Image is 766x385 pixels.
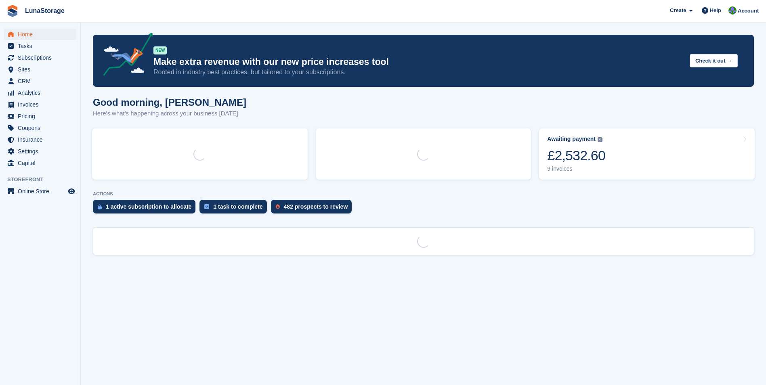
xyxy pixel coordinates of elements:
a: 1 task to complete [199,200,271,218]
span: Sites [18,64,66,75]
a: Preview store [67,186,76,196]
span: Pricing [18,111,66,122]
a: menu [4,52,76,63]
img: prospect-51fa495bee0391a8d652442698ab0144808aea92771e9ea1ae160a38d050c398.svg [276,204,280,209]
img: active_subscription_to_allocate_icon-d502201f5373d7db506a760aba3b589e785aa758c864c3986d89f69b8ff3... [98,204,102,209]
span: Home [18,29,66,40]
a: menu [4,40,76,52]
div: Awaiting payment [547,136,596,142]
a: menu [4,134,76,145]
span: Create [670,6,686,15]
span: Invoices [18,99,66,110]
div: 1 task to complete [213,203,262,210]
span: Capital [18,157,66,169]
span: Help [710,6,721,15]
span: Account [738,7,759,15]
a: 1 active subscription to allocate [93,200,199,218]
a: menu [4,157,76,169]
a: menu [4,64,76,75]
p: Rooted in industry best practices, but tailored to your subscriptions. [153,68,683,77]
h1: Good morning, [PERSON_NAME] [93,97,246,108]
a: menu [4,111,76,122]
a: menu [4,29,76,40]
div: 482 prospects to review [284,203,348,210]
div: NEW [153,46,167,54]
a: menu [4,99,76,110]
button: Check it out → [690,54,738,67]
div: 9 invoices [547,165,605,172]
a: menu [4,75,76,87]
span: Analytics [18,87,66,98]
span: Subscriptions [18,52,66,63]
img: stora-icon-8386f47178a22dfd0bd8f6a31ec36ba5ce8667c1dd55bd0f319d3a0aa187defe.svg [6,5,19,17]
span: Insurance [18,134,66,145]
img: icon-info-grey-7440780725fd019a000dd9b08b2336e03edf1995a4989e88bcd33f0948082b44.svg [598,137,602,142]
div: 1 active subscription to allocate [106,203,191,210]
a: 482 prospects to review [271,200,356,218]
img: Cathal Vaughan [728,6,737,15]
span: Tasks [18,40,66,52]
span: Storefront [7,176,80,184]
a: menu [4,87,76,98]
span: CRM [18,75,66,87]
p: ACTIONS [93,191,754,197]
div: £2,532.60 [547,147,605,164]
a: Awaiting payment £2,532.60 9 invoices [539,128,755,180]
a: menu [4,186,76,197]
span: Settings [18,146,66,157]
p: Here's what's happening across your business [DATE] [93,109,246,118]
img: task-75834270c22a3079a89374b754ae025e5fb1db73e45f91037f5363f120a921f8.svg [204,204,209,209]
p: Make extra revenue with our new price increases tool [153,56,683,68]
span: Online Store [18,186,66,197]
a: menu [4,146,76,157]
span: Coupons [18,122,66,134]
a: menu [4,122,76,134]
img: price-adjustments-announcement-icon-8257ccfd72463d97f412b2fc003d46551f7dbcb40ab6d574587a9cd5c0d94... [97,33,153,79]
a: LunaStorage [22,4,68,17]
